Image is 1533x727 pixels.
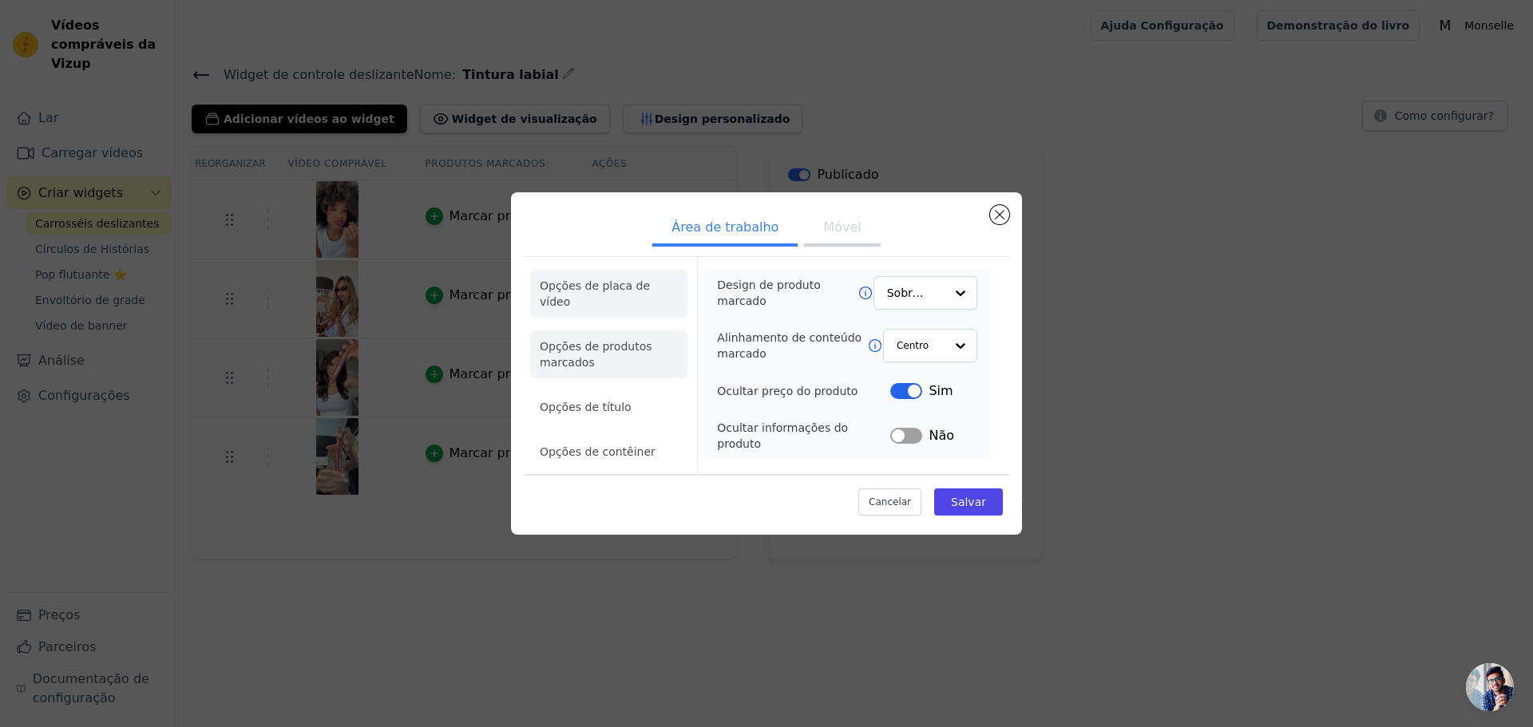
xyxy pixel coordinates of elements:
font: Cancelar [869,496,911,508]
a: Bate-papo aberto [1466,663,1514,711]
font: Área de trabalho [671,219,778,235]
font: Ocultar preço do produto [717,385,858,397]
button: Fechar modal [990,205,1009,224]
font: Sim [929,383,953,398]
font: Opções de título [540,401,632,413]
font: Não [929,428,954,443]
font: Salvar [951,496,986,508]
font: Design de produto marcado [717,279,820,307]
font: Ocultar informações do produto [717,421,848,450]
font: Opções de placa de vídeo [540,279,650,308]
font: Opções de contêiner [540,445,656,458]
font: Móvel [823,219,861,235]
font: Opções de produtos marcados [540,340,652,369]
font: Alinhamento de conteúdo marcado [717,331,862,360]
